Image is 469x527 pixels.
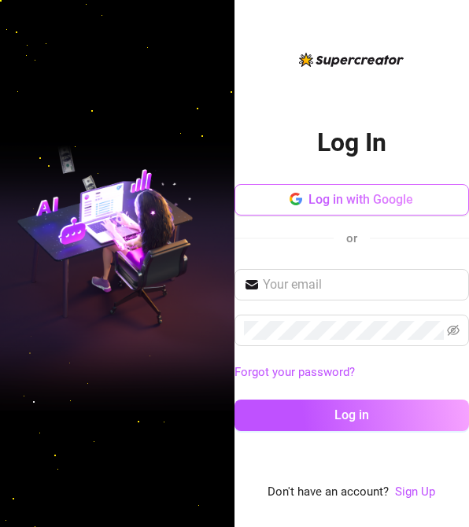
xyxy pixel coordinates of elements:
h2: Log In [317,127,386,159]
button: Log in with Google [234,184,469,216]
a: Sign Up [395,483,435,502]
span: Don't have an account? [268,483,389,502]
a: Sign Up [395,485,435,499]
input: Your email [263,275,460,294]
img: logo-BBDzfeDw.svg [299,53,404,67]
span: or [346,231,357,245]
a: Forgot your password? [234,365,355,379]
span: eye-invisible [447,324,460,337]
a: Forgot your password? [234,363,469,382]
span: Log in [334,407,369,422]
span: Log in with Google [308,192,413,207]
button: Log in [234,400,469,431]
